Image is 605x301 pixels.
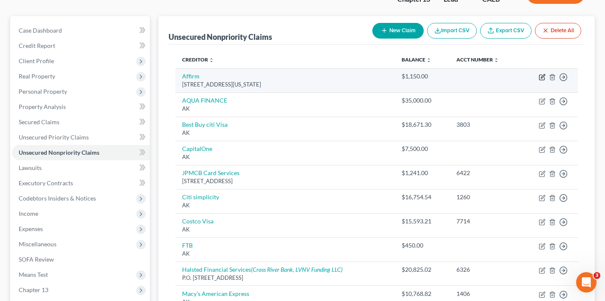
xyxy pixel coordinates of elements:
a: CapitalOne [182,145,212,152]
div: $20,825.02 [402,265,443,274]
i: unfold_more [494,58,499,63]
a: JPMCB Card Services [182,169,239,176]
span: Secured Claims [19,118,59,125]
span: Means Test [19,271,48,278]
div: 3803 [456,120,513,129]
span: Income [19,210,38,217]
a: Unsecured Nonpriority Claims [12,145,150,160]
span: Lawsuits [19,164,42,171]
div: AK [182,105,388,113]
div: 7714 [456,217,513,226]
div: AK [182,250,388,258]
div: $1,150.00 [402,72,443,81]
i: unfold_more [209,58,214,63]
div: 1260 [456,193,513,201]
i: unfold_more [426,58,431,63]
div: [STREET_ADDRESS][US_STATE] [182,81,388,89]
a: Export CSV [480,23,532,39]
iframe: Intercom live chat [576,272,597,293]
span: Credit Report [19,42,55,49]
span: Case Dashboard [19,27,62,34]
a: Executory Contracts [12,176,150,191]
div: 6326 [456,265,513,274]
div: $7,500.00 [402,145,443,153]
a: FTB [182,242,193,249]
div: $10,768.82 [402,290,443,298]
a: Case Dashboard [12,23,150,38]
a: Lawsuits [12,160,150,176]
a: Credit Report [12,38,150,53]
a: Acct Number unfold_more [456,56,499,63]
span: SOFA Review [19,256,54,263]
i: (Cross River Bank, LVNV Funding LLC) [251,266,343,273]
div: AK [182,153,388,161]
span: Real Property [19,72,55,80]
span: Property Analysis [19,103,66,110]
a: Costco Visa [182,217,214,225]
span: Unsecured Nonpriority Claims [19,149,99,156]
span: Executory Contracts [19,179,73,187]
span: Personal Property [19,88,67,95]
a: Unsecured Priority Claims [12,130,150,145]
span: Chapter 13 [19,286,48,293]
button: Import CSV [427,23,477,39]
div: [STREET_ADDRESS] [182,177,388,185]
span: Miscellaneous [19,240,56,248]
div: AK [182,201,388,209]
div: 1406 [456,290,513,298]
a: Macy's American Express [182,290,249,297]
span: 3 [594,272,600,279]
div: $450.00 [402,241,443,250]
a: Affirm [182,72,200,80]
a: Citi simplicity [182,193,219,201]
div: $16,754.54 [402,193,443,201]
div: $1,241.00 [402,169,443,177]
a: Secured Claims [12,114,150,130]
span: Client Profile [19,57,54,64]
a: Halsted Financial Services(Cross River Bank, LVNV Funding LLC) [182,266,343,273]
div: $15,593.21 [402,217,443,226]
span: Unsecured Priority Claims [19,134,89,141]
div: P.O. [STREET_ADDRESS] [182,274,388,282]
div: 6422 [456,169,513,177]
span: Codebtors Insiders & Notices [19,195,96,202]
button: Delete All [535,23,581,39]
a: AQUA FINANCE [182,97,227,104]
a: SOFA Review [12,252,150,267]
a: Property Analysis [12,99,150,114]
a: Creditor unfold_more [182,56,214,63]
button: New Claim [372,23,424,39]
div: $35,000.00 [402,96,443,105]
span: Expenses [19,225,43,232]
div: Unsecured Nonpriority Claims [169,32,272,42]
a: Balance unfold_more [402,56,431,63]
div: AK [182,129,388,137]
a: Best Buy citi Visa [182,121,228,128]
div: $18,671.30 [402,120,443,129]
div: AK [182,226,388,234]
